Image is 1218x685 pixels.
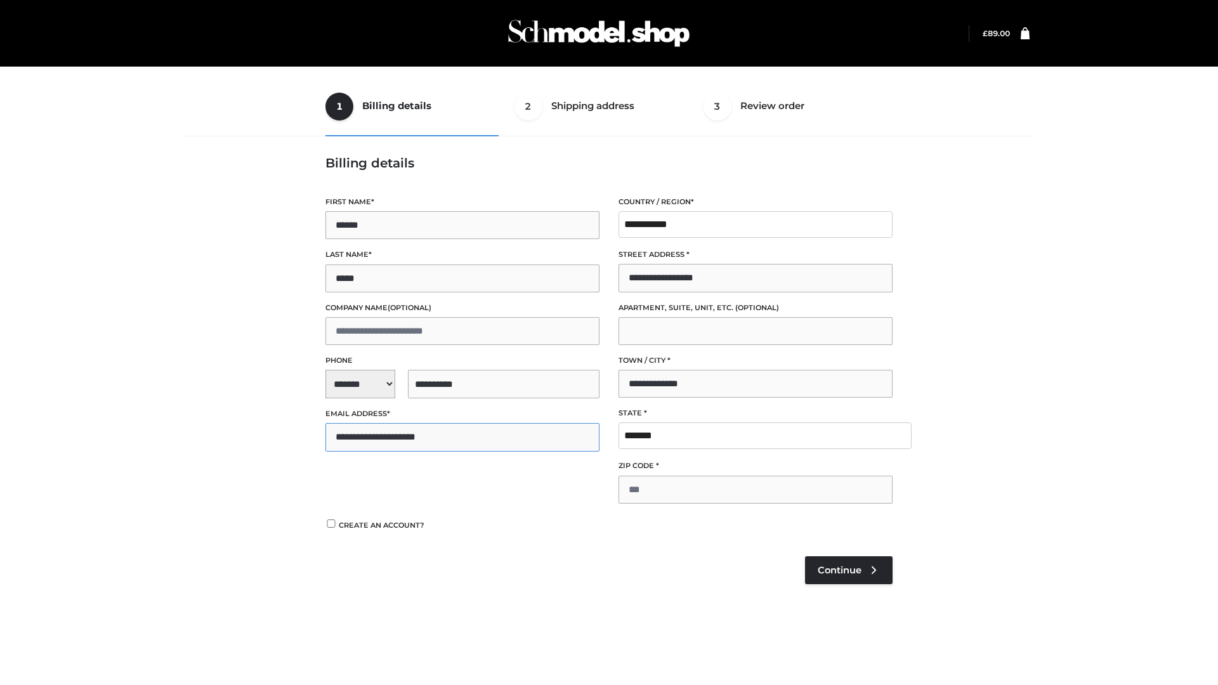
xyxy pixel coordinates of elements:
label: Email address [325,408,599,420]
label: State [619,407,893,419]
span: £ [983,29,988,38]
span: Create an account? [339,521,424,530]
label: Company name [325,302,599,314]
label: First name [325,196,599,208]
a: £89.00 [983,29,1010,38]
a: Continue [805,556,893,584]
label: ZIP Code [619,460,893,472]
span: (optional) [735,303,779,312]
label: Country / Region [619,196,893,208]
span: Continue [818,564,861,576]
input: Create an account? [325,519,337,528]
label: Street address [619,249,893,261]
label: Town / City [619,355,893,367]
span: (optional) [388,303,431,312]
img: Schmodel Admin 964 [504,8,694,58]
bdi: 89.00 [983,29,1010,38]
label: Phone [325,355,599,367]
label: Apartment, suite, unit, etc. [619,302,893,314]
h3: Billing details [325,155,893,171]
label: Last name [325,249,599,261]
